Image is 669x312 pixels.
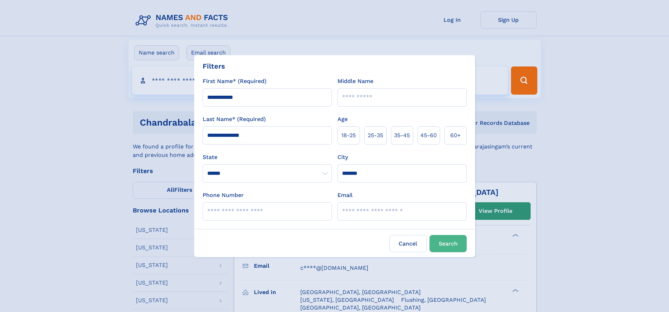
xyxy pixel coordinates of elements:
[203,115,266,123] label: Last Name* (Required)
[341,131,356,140] span: 18‑25
[203,191,244,199] label: Phone Number
[420,131,437,140] span: 45‑60
[337,153,348,161] label: City
[368,131,383,140] span: 25‑35
[389,235,427,252] label: Cancel
[203,153,332,161] label: State
[450,131,461,140] span: 60+
[337,191,353,199] label: Email
[394,131,410,140] span: 35‑45
[337,115,348,123] label: Age
[429,235,467,252] button: Search
[337,77,373,85] label: Middle Name
[203,61,225,71] div: Filters
[203,77,267,85] label: First Name* (Required)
